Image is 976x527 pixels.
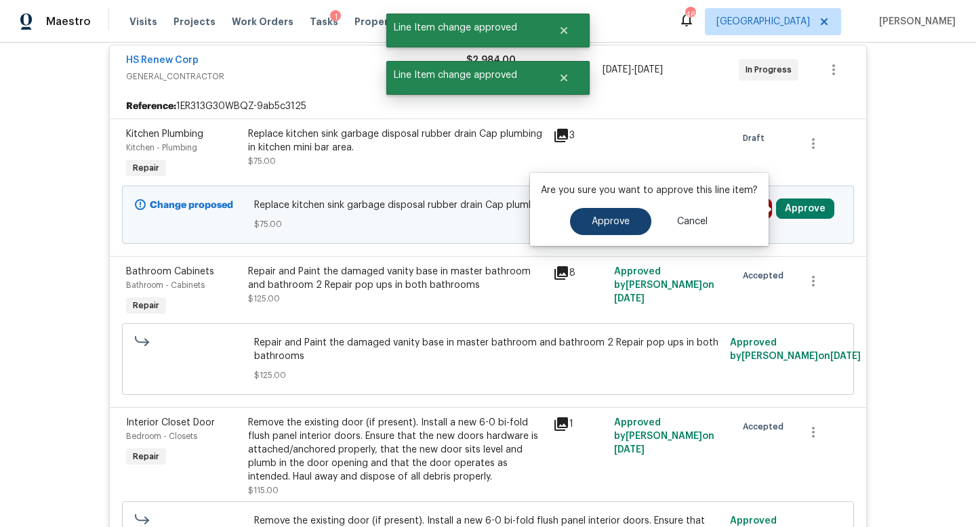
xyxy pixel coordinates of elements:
[603,63,663,77] span: -
[248,127,545,154] div: Replace kitchen sink garbage disposal rubber drain Cap plumbing in kitchen mini bar area.
[129,15,157,28] span: Visits
[570,208,651,235] button: Approve
[126,70,466,83] span: GENERAL_CONTRACTOR
[127,450,165,463] span: Repair
[541,184,758,197] p: Are you sure you want to approve this line item?
[542,64,586,91] button: Close
[746,63,797,77] span: In Progress
[126,100,176,113] b: Reference:
[743,131,770,145] span: Draft
[743,420,789,434] span: Accepted
[254,217,723,231] span: $75.00
[126,267,214,276] span: Bathroom Cabinets
[248,295,280,303] span: $125.00
[830,352,861,361] span: [DATE]
[614,418,714,455] span: Approved by [PERSON_NAME] on
[126,129,203,139] span: Kitchen Plumbing
[254,336,723,363] span: Repair and Paint the damaged vanity base in master bathroom and bathroom 2 Repair pop ups in both...
[248,416,545,484] div: Remove the existing door (if present). Install a new 6-0 bi-fold flush panel interior doors. Ensu...
[126,418,215,427] span: Interior Closet Door
[46,15,91,28] span: Maestro
[386,61,542,89] span: Line Item change approved
[127,161,165,175] span: Repair
[743,269,789,282] span: Accepted
[655,208,729,235] button: Cancel
[603,65,631,75] span: [DATE]
[592,217,630,227] span: Approve
[126,281,205,289] span: Bathroom - Cabinets
[150,201,233,210] b: Change proposed
[248,486,279,494] span: $115.00
[126,432,197,440] span: Bedroom - Closets
[254,198,723,212] span: Replace kitchen sink garbage disposal rubber drain Cap plumbing in kitchen mini bar area.
[254,368,723,382] span: $125.00
[232,15,293,28] span: Work Orders
[386,14,542,42] span: Line Item change approved
[310,17,338,26] span: Tasks
[127,299,165,312] span: Repair
[553,265,606,281] div: 8
[248,157,276,165] span: $75.00
[126,56,199,65] a: HS Renew Corp
[634,65,663,75] span: [DATE]
[685,8,695,22] div: 46
[466,56,516,65] span: $2,984.00
[553,416,606,432] div: 1
[126,144,197,152] span: Kitchen - Plumbing
[330,10,341,24] div: 1
[716,15,810,28] span: [GEOGRAPHIC_DATA]
[776,198,834,219] button: Approve
[730,338,861,361] span: Approved by [PERSON_NAME] on
[248,265,545,292] div: Repair and Paint the damaged vanity base in master bathroom and bathroom 2 Repair pop ups in both...
[874,15,956,28] span: [PERSON_NAME]
[553,127,606,144] div: 3
[677,217,708,227] span: Cancel
[614,294,645,303] span: [DATE]
[354,15,407,28] span: Properties
[614,445,645,455] span: [DATE]
[614,267,714,303] span: Approved by [PERSON_NAME] on
[110,94,866,119] div: 1ER313G30WBQZ-9ab5c3125
[542,17,586,44] button: Close
[174,15,216,28] span: Projects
